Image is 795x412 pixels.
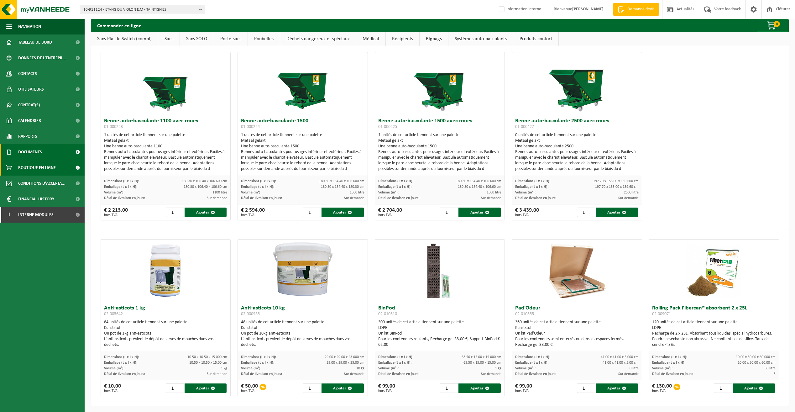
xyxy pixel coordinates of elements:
[207,372,227,376] span: Sur demande
[241,355,276,359] span: Dimensions (L x l x H):
[515,355,550,359] span: Dimensions (L x l x H):
[515,144,639,149] div: Une benne auto-basculante 2500
[104,138,228,144] div: Metaal gelakt
[18,129,37,144] span: Rapports
[378,312,397,316] span: 02-010510
[515,383,532,393] div: € 99,00
[241,185,274,189] span: Emballage (L x l x H):
[104,389,121,393] span: hors TVA
[241,331,364,336] div: Un pot de 10kg anti-asticots
[91,32,158,46] a: Sacs Plastic Switch (combi)
[241,118,364,131] h3: Benne auto-basculante 1500
[515,389,532,393] span: hors TVA
[104,331,228,336] div: Un pot de 1kg anti-asticots
[378,336,502,348] div: Pour les conteneurs roulants, Recharge gel 38,00 €, Support BinPod € 62,00
[182,179,227,183] span: 180.30 x 106.40 x 106.600 cm
[440,383,458,393] input: 1
[495,367,501,370] span: 1 kg
[214,32,248,46] a: Porte-sacs
[572,7,604,12] strong: [PERSON_NAME]
[18,207,54,223] span: Interne modules
[18,97,40,113] span: Contrat(s)
[757,19,788,32] button: 0
[325,355,364,359] span: 29.00 x 29.00 x 23.000 cm
[546,240,608,302] img: 02-010555
[408,52,471,115] img: 01-000225
[241,325,364,331] div: Kunststof
[18,160,56,176] span: Boutique en ligne
[630,367,639,370] span: 0 litre
[104,336,228,348] div: L’anti-asticots prévient le dépôt de larves de mouches dans vos déchets.
[356,32,385,46] a: Médical
[386,32,419,46] a: Récipients
[207,196,227,200] span: Sur demande
[738,361,776,365] span: 10.00 x 50.00 x 60.00 cm
[515,361,548,365] span: Emballage (L x l x H):
[378,132,502,172] div: 1 unités de cet article tiennent sur une palette
[515,179,550,183] span: Dimensions (L x l x H):
[462,355,501,359] span: 63.50 x 15.00 x 15.000 cm
[481,372,501,376] span: Sur demande
[577,383,595,393] input: 1
[652,312,671,316] span: 02-009071
[241,305,364,318] h3: Anti-asticots 10 kg
[303,383,321,393] input: 1
[319,179,364,183] span: 180.30 x 154.40 x 106.600 cm
[515,208,539,217] div: € 3 439,00
[18,144,42,160] span: Documents
[184,185,227,189] span: 180.30 x 106.40 x 106.60 cm
[180,32,214,46] a: Sacs SOLO
[774,21,780,27] span: 0
[241,149,364,172] div: Bennes auto-basculantes pour usages intérieur et extérieur. Faciles à manipuler avec le chariot é...
[241,132,364,172] div: 1 unités de cet article tiennent sur une palette
[83,5,197,14] span: 10-911124 - ETANG DU VIOLON E.M - TAINTIGNIES
[515,185,548,189] span: Emballage (L x l x H):
[350,191,364,194] span: 1500 litre
[515,305,639,318] h3: Pad’Odeur
[185,208,227,217] button: Ajouter
[408,240,471,302] img: 02-010510
[652,361,685,365] span: Emballage (L x l x H):
[103,240,228,302] img: 02-005642
[241,372,282,376] span: Délai de livraison en jours:
[515,336,639,348] div: Pour les conteneurs semi-enterrés ou dans les espaces fermés. Recharge gel 38,00 €
[104,312,123,316] span: 02-005642
[515,367,536,370] span: Volume (m³):
[498,5,541,14] label: Information interne
[515,312,534,316] span: 02-010555
[515,138,639,144] div: Metaal gelakt
[221,367,227,370] span: 1 kg
[652,389,672,393] span: hors TVA
[241,196,282,200] span: Délai de livraison en jours:
[241,361,274,365] span: Emballage (L x l x H):
[18,82,44,97] span: Utilisateurs
[18,113,41,129] span: Calendrier
[774,372,776,376] span: 5
[440,208,458,217] input: 1
[104,118,228,131] h3: Benne auto-basculante 1100 avec roues
[104,144,228,149] div: Une benne auto-basculante 1100
[736,355,776,359] span: 10.00 x 50.00 x 60.000 cm
[515,372,556,376] span: Délai de livraison en jours:
[378,208,402,217] div: € 2 704,00
[241,208,265,217] div: € 2 594,00
[378,383,395,393] div: € 99,00
[601,355,639,359] span: 41.00 x 41.00 x 5.000 cm
[378,325,502,331] div: LDPE
[458,185,501,189] span: 180.30 x 154.40 x 106.60 cm
[104,179,139,183] span: Dimensions (L x l x H):
[652,331,776,336] div: Recharge de 2 x 25L. Absorbant tous liquides, spécial hydrocarbures.
[652,383,672,393] div: € 130,00
[241,179,276,183] span: Dimensions (L x l x H):
[515,213,539,217] span: hors TVA
[104,355,139,359] span: Dimensions (L x l x H):
[515,191,536,194] span: Volume (m³):
[515,320,639,348] div: 360 unités de cet article tiennent sur une palette
[652,355,687,359] span: Dimensions (L x l x H):
[378,372,419,376] span: Délai de livraison en jours:
[104,361,137,365] span: Emballage (L x l x H):
[378,191,399,194] span: Volume (m³):
[104,325,228,331] div: Kunststof
[733,383,775,393] button: Ajouter
[448,32,513,46] a: Systèmes auto-basculants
